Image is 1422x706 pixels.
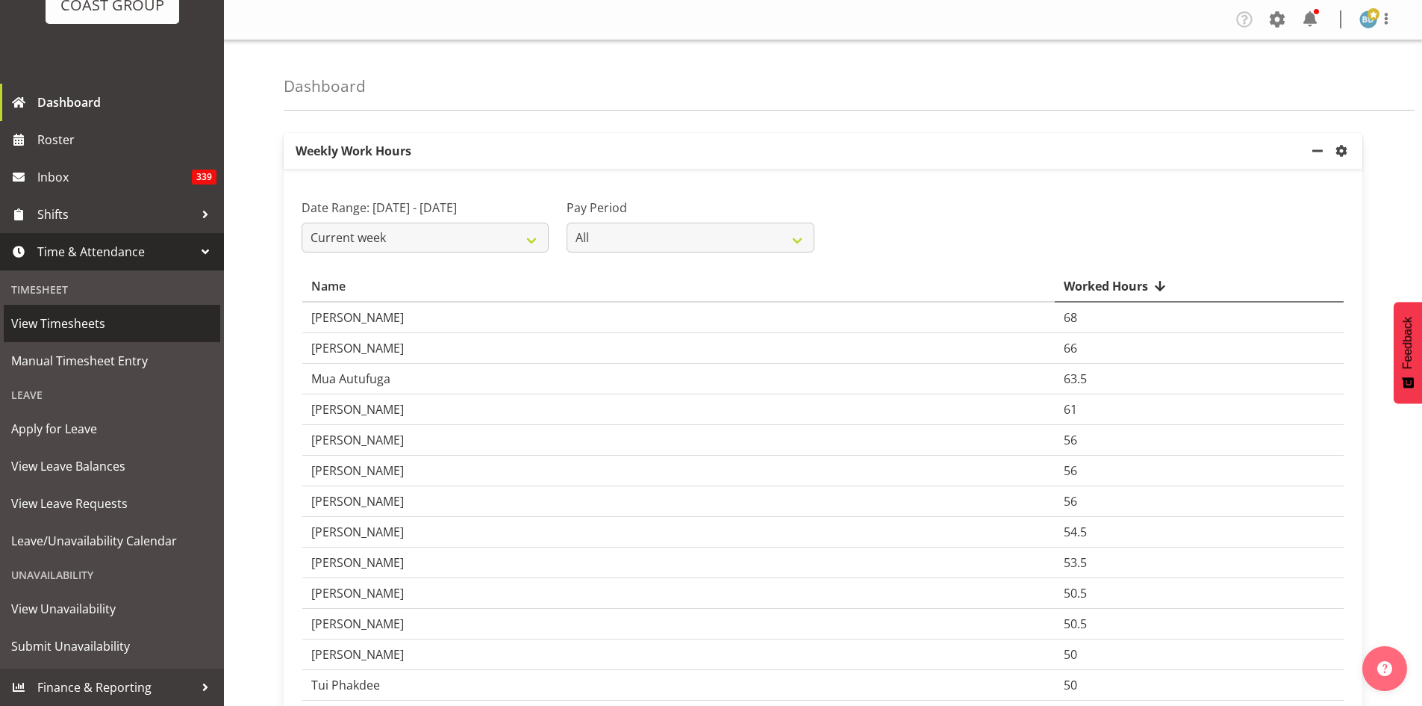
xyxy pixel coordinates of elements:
[302,670,1055,701] td: Tui Phakdee
[1064,493,1077,510] span: 56
[302,517,1055,548] td: [PERSON_NAME]
[4,560,220,590] div: Unavailability
[37,676,194,699] span: Finance & Reporting
[11,418,213,440] span: Apply for Leave
[11,492,213,515] span: View Leave Requests
[1064,585,1087,601] span: 50.5
[11,635,213,657] span: Submit Unavailability
[302,364,1055,394] td: Mua Autufuga
[4,380,220,410] div: Leave
[302,333,1055,364] td: [PERSON_NAME]
[302,548,1055,578] td: [PERSON_NAME]
[1359,10,1377,28] img: ben-dewes888.jpg
[1064,462,1077,479] span: 56
[1309,133,1332,169] a: minimize
[1064,646,1077,663] span: 50
[302,394,1055,425] td: [PERSON_NAME]
[11,312,213,335] span: View Timesheets
[567,199,814,217] label: Pay Period
[284,133,1309,169] p: Weekly Work Hours
[4,590,220,628] a: View Unavailability
[11,455,213,477] span: View Leave Balances
[1332,142,1356,160] a: settings
[302,640,1055,670] td: [PERSON_NAME]
[1064,432,1077,448] span: 56
[1064,524,1087,540] span: 54.5
[11,350,213,372] span: Manual Timesheet Entry
[11,598,213,620] span: View Unavailability
[1394,302,1422,403] button: Feedback - Show survey
[1064,340,1077,356] span: 66
[37,166,192,188] span: Inbox
[302,578,1055,609] td: [PERSON_NAME]
[4,485,220,522] a: View Leave Requests
[1064,277,1148,295] span: Worked Hours
[1064,677,1077,693] span: 50
[302,609,1055,640] td: [PERSON_NAME]
[302,425,1055,456] td: [PERSON_NAME]
[4,628,220,665] a: Submit Unavailability
[37,241,194,263] span: Time & Attendance
[1064,616,1087,632] span: 50.5
[4,448,220,485] a: View Leave Balances
[284,78,366,95] h4: Dashboard
[37,203,194,226] span: Shifts
[1064,401,1077,418] span: 61
[4,522,220,560] a: Leave/Unavailability Calendar
[302,456,1055,486] td: [PERSON_NAME]
[302,486,1055,517] td: [PERSON_NAME]
[4,274,220,305] div: Timesheet
[4,410,220,448] a: Apply for Leave
[302,303,1055,333] td: [PERSON_NAME]
[302,199,549,217] label: Date Range: [DATE] - [DATE]
[11,530,213,552] span: Leave/Unavailability Calendar
[4,305,220,342] a: View Timesheets
[311,277,346,295] span: Name
[1401,317,1415,369] span: Feedback
[37,91,216,114] span: Dashboard
[4,342,220,380] a: Manual Timesheet Entry
[37,128,216,151] span: Roster
[1377,661,1392,676] img: help-xxl-2.png
[1064,554,1087,571] span: 53.5
[192,170,216,185] span: 339
[1064,371,1087,387] span: 63.5
[1064,309,1077,326] span: 68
